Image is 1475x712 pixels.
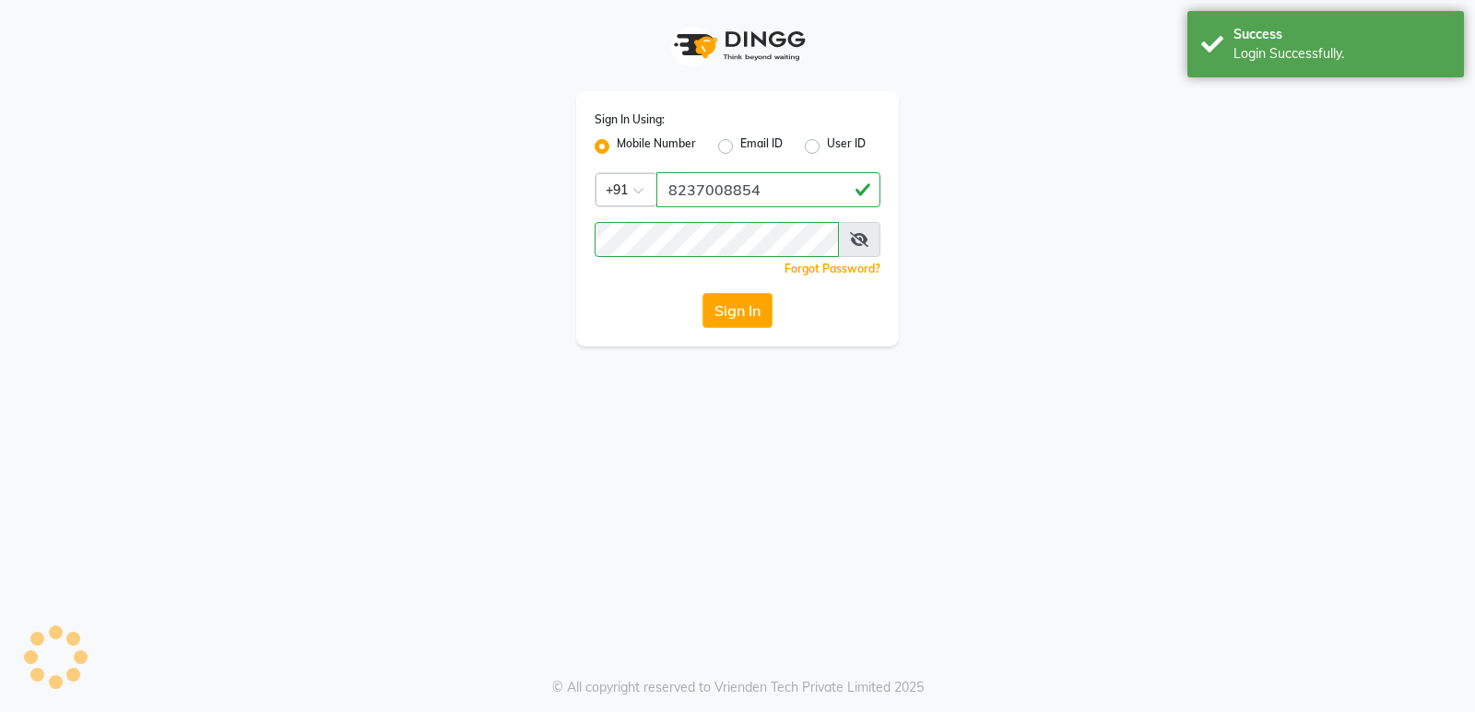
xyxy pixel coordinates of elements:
[595,111,665,128] label: Sign In Using:
[1233,44,1450,64] div: Login Successfully.
[595,222,839,257] input: Username
[1233,25,1450,44] div: Success
[740,135,783,158] label: Email ID
[656,172,880,207] input: Username
[664,18,811,73] img: logo1.svg
[702,293,773,328] button: Sign In
[827,135,866,158] label: User ID
[617,135,696,158] label: Mobile Number
[785,262,880,275] a: Forgot Password?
